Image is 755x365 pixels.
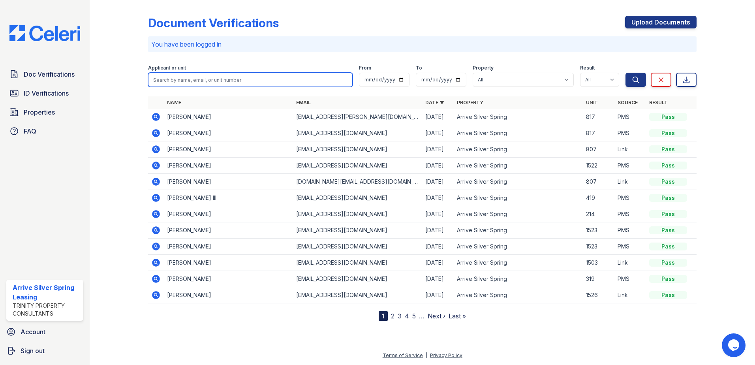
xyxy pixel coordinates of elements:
td: Link [614,287,646,303]
td: [EMAIL_ADDRESS][DOMAIN_NAME] [293,141,422,158]
a: Date ▼ [425,100,444,105]
div: Trinity Property Consultants [13,302,80,318]
td: PMS [614,222,646,239]
td: Arrive Silver Spring [454,206,583,222]
td: 214 [583,206,614,222]
span: FAQ [24,126,36,136]
iframe: chat widget [722,333,747,357]
label: To [416,65,422,71]
label: Result [580,65,595,71]
a: Unit [586,100,598,105]
td: PMS [614,206,646,222]
input: Search by name, email, or unit number [148,73,353,87]
a: Result [649,100,668,105]
td: [PERSON_NAME] [164,125,293,141]
a: ID Verifications [6,85,83,101]
td: Arrive Silver Spring [454,174,583,190]
p: You have been logged in [151,40,693,49]
a: Terms of Service [383,352,423,358]
td: Arrive Silver Spring [454,255,583,271]
div: Pass [649,129,687,137]
td: 817 [583,125,614,141]
td: [DATE] [422,109,454,125]
a: Doc Verifications [6,66,83,82]
div: Pass [649,226,687,234]
div: 1 [379,311,388,321]
td: [EMAIL_ADDRESS][DOMAIN_NAME] [293,158,422,174]
td: [PERSON_NAME] [164,255,293,271]
td: [EMAIL_ADDRESS][DOMAIN_NAME] [293,125,422,141]
td: [PERSON_NAME] [164,287,293,303]
td: [DOMAIN_NAME][EMAIL_ADDRESS][DOMAIN_NAME] [293,174,422,190]
a: Upload Documents [625,16,697,28]
span: Properties [24,107,55,117]
td: 1523 [583,239,614,255]
td: PMS [614,125,646,141]
td: [PERSON_NAME] [164,158,293,174]
a: Account [3,324,86,340]
td: [DATE] [422,190,454,206]
td: [DATE] [422,141,454,158]
span: Sign out [21,346,45,356]
td: [DATE] [422,158,454,174]
div: Arrive Silver Spring Leasing [13,283,80,302]
img: CE_Logo_Blue-a8612792a0a2168367f1c8372b55b34899dd931a85d93a1a3d3e32e68fde9ad4.png [3,25,86,41]
td: [DATE] [422,125,454,141]
td: [DATE] [422,287,454,303]
td: [EMAIL_ADDRESS][DOMAIN_NAME] [293,255,422,271]
a: Sign out [3,343,86,359]
td: [EMAIL_ADDRESS][DOMAIN_NAME] [293,287,422,303]
div: Pass [649,178,687,186]
a: Name [167,100,181,105]
a: 4 [405,312,409,320]
td: 817 [583,109,614,125]
a: FAQ [6,123,83,139]
td: [PERSON_NAME] [164,271,293,287]
td: 319 [583,271,614,287]
td: Link [614,255,646,271]
a: Privacy Policy [430,352,462,358]
td: [PERSON_NAME] [164,141,293,158]
div: Pass [649,210,687,218]
td: Arrive Silver Spring [454,239,583,255]
td: PMS [614,190,646,206]
div: Pass [649,291,687,299]
div: Pass [649,243,687,250]
td: Arrive Silver Spring [454,271,583,287]
div: Document Verifications [148,16,279,30]
td: [EMAIL_ADDRESS][PERSON_NAME][DOMAIN_NAME] [293,109,422,125]
a: 3 [398,312,402,320]
td: [PERSON_NAME] III [164,190,293,206]
td: [EMAIL_ADDRESS][DOMAIN_NAME] [293,222,422,239]
td: [EMAIL_ADDRESS][DOMAIN_NAME] [293,271,422,287]
td: 1526 [583,287,614,303]
span: … [419,311,424,321]
div: Pass [649,275,687,283]
div: Pass [649,145,687,153]
td: 1522 [583,158,614,174]
div: Pass [649,259,687,267]
span: Account [21,327,45,337]
td: PMS [614,158,646,174]
td: [DATE] [422,222,454,239]
td: Arrive Silver Spring [454,141,583,158]
td: [DATE] [422,255,454,271]
td: [DATE] [422,271,454,287]
div: | [426,352,427,358]
a: Source [618,100,638,105]
td: [PERSON_NAME] [164,109,293,125]
td: [DATE] [422,239,454,255]
td: [PERSON_NAME] [164,222,293,239]
label: From [359,65,371,71]
label: Applicant or unit [148,65,186,71]
div: Pass [649,113,687,121]
td: PMS [614,109,646,125]
td: Arrive Silver Spring [454,125,583,141]
td: [DATE] [422,206,454,222]
td: [PERSON_NAME] [164,206,293,222]
td: [PERSON_NAME] [164,174,293,190]
a: Property [457,100,483,105]
a: Last » [449,312,466,320]
td: Arrive Silver Spring [454,190,583,206]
